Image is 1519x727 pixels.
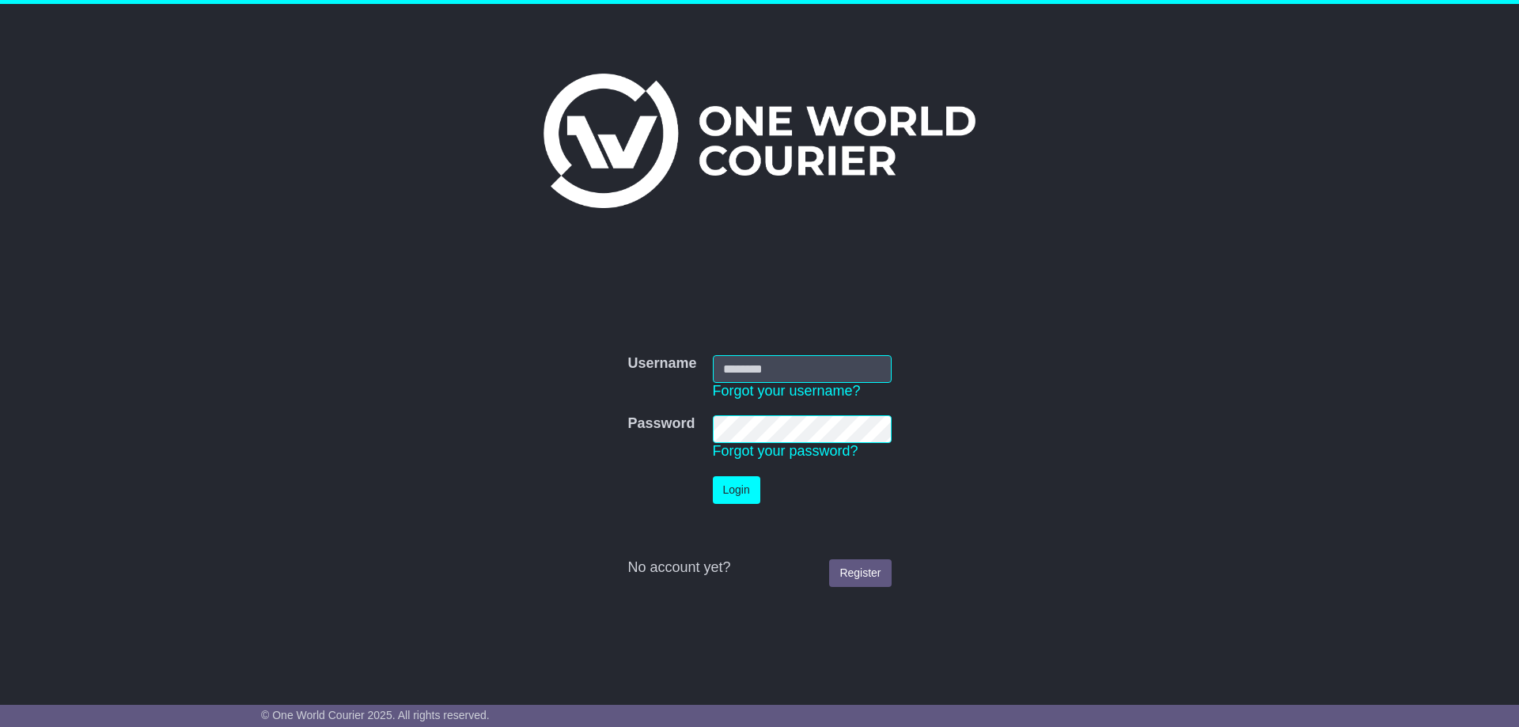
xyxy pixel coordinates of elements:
label: Password [627,415,695,433]
span: © One World Courier 2025. All rights reserved. [261,709,490,721]
a: Forgot your username? [713,383,861,399]
a: Forgot your password? [713,443,858,459]
label: Username [627,355,696,373]
img: One World [544,74,975,208]
div: No account yet? [627,559,891,577]
button: Login [713,476,760,504]
a: Register [829,559,891,587]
